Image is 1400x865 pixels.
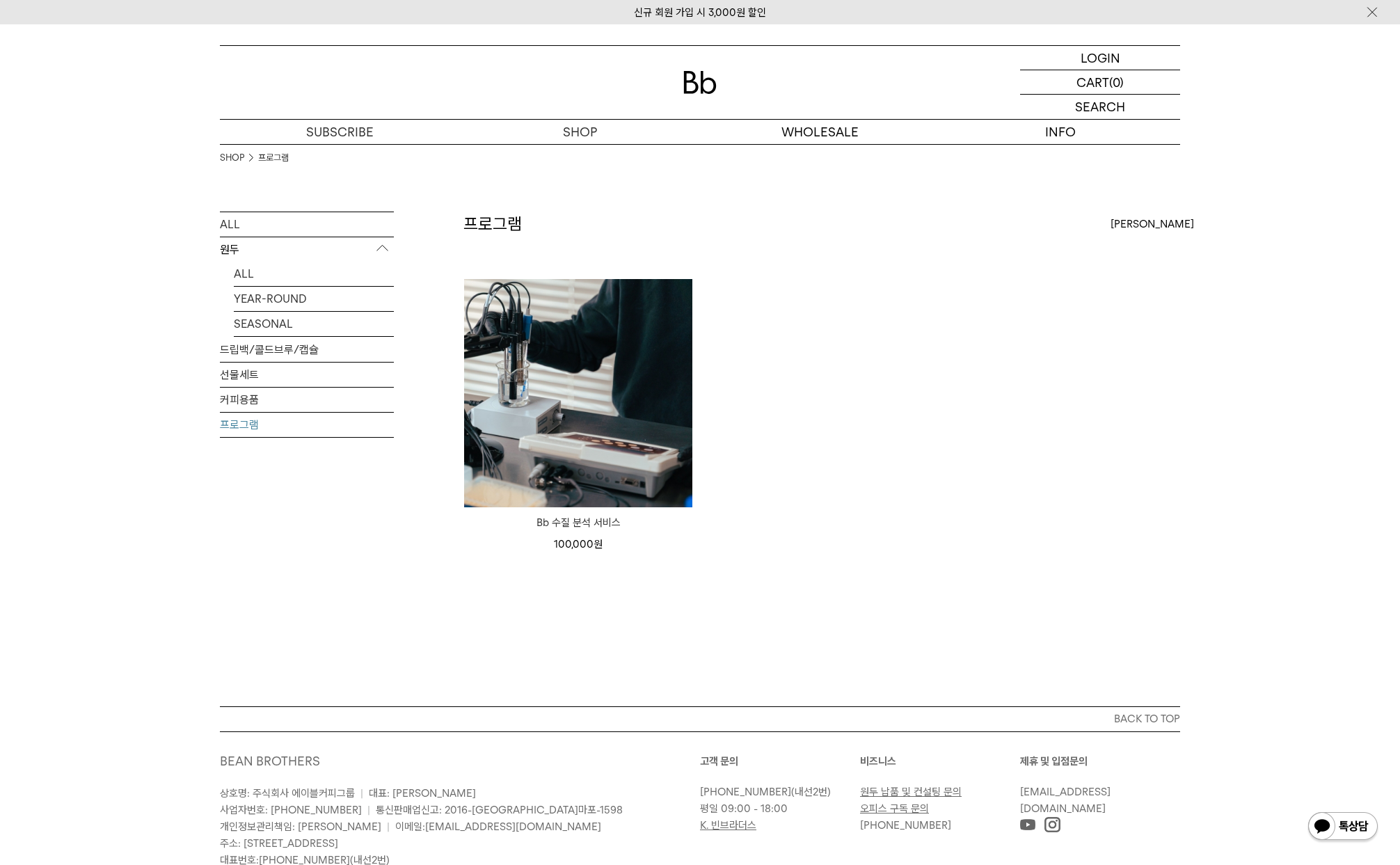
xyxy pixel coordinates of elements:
p: 고객 문의 [700,753,860,770]
h2: 프로그램 [463,212,522,236]
a: Bb 수질 분석 서비스 [464,514,692,531]
p: 평일 09:00 - 18:00 [700,800,853,817]
a: 원두 납품 및 컨설팅 문의 [860,786,962,798]
span: | [367,804,370,816]
span: 상호명: 주식회사 에이블커피그룹 [220,787,355,800]
span: 사업자번호: [PHONE_NUMBER] [220,804,362,816]
a: BEAN BROTHERS [220,754,320,768]
p: CART [1076,70,1109,94]
button: BACK TO TOP [220,706,1180,731]
span: 주소: [STREET_ADDRESS] [220,837,338,850]
a: SHOP [460,120,700,144]
img: 로고 [683,71,717,94]
a: K. 빈브라더스 [700,819,756,832]
a: [PHONE_NUMBER] [700,786,791,798]
a: SEASONAL [234,312,394,336]
span: | [387,820,390,833]
p: WHOLESALE [700,120,940,144]
p: LOGIN [1081,46,1120,70]
a: 드립백/콜드브루/캡슐 [220,338,394,362]
a: 프로그램 [258,151,289,165]
span: | [360,787,363,800]
a: SHOP [220,151,244,165]
a: [EMAIL_ADDRESS][DOMAIN_NAME] [1020,786,1111,815]
p: (내선2번) [700,784,853,800]
a: [EMAIL_ADDRESS][DOMAIN_NAME] [425,820,601,833]
p: 비즈니스 [860,753,1020,770]
span: 100,000 [554,538,603,550]
a: CART (0) [1020,70,1180,95]
a: 커피용품 [220,388,394,412]
span: 원 [594,538,603,550]
p: (0) [1109,70,1124,94]
a: YEAR-ROUND [234,287,394,311]
p: 원두 [220,237,394,262]
img: 카카오톡 채널 1:1 채팅 버튼 [1307,811,1379,844]
a: 선물세트 [220,363,394,387]
p: SEARCH [1075,95,1125,119]
p: 제휴 및 입점문의 [1020,753,1180,770]
span: 이메일: [395,820,601,833]
p: INFO [940,120,1180,144]
a: [PHONE_NUMBER] [860,819,951,832]
a: 신규 회원 가입 시 3,000원 할인 [634,6,766,19]
a: 오피스 구독 문의 [860,802,929,815]
a: ALL [220,212,394,237]
a: LOGIN [1020,46,1180,70]
span: 통신판매업신고: 2016-[GEOGRAPHIC_DATA]마포-1598 [376,804,623,816]
a: SUBSCRIBE [220,120,460,144]
span: 대표: [PERSON_NAME] [369,787,476,800]
span: 개인정보관리책임: [PERSON_NAME] [220,820,381,833]
a: 프로그램 [220,413,394,437]
a: ALL [234,262,394,286]
span: [PERSON_NAME] [1111,216,1194,232]
img: Bb 수질 분석 서비스 [464,279,692,507]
